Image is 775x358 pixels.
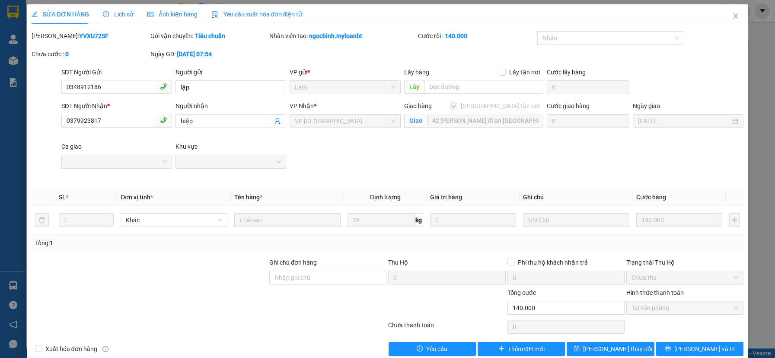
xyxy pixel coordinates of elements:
[35,213,49,227] button: delete
[61,101,172,111] div: SĐT Người Nhận
[674,344,735,354] span: [PERSON_NAME] và In
[498,345,504,352] span: plus
[636,194,666,201] span: Cước hàng
[387,320,506,336] div: Chưa thanh toán
[389,342,476,356] button: exclamation-circleYêu cầu
[32,11,38,17] span: edit
[6,45,69,65] div: 40.000
[638,116,730,126] input: Ngày giao
[61,67,172,77] div: SĐT Người Gửi
[724,4,748,29] button: Close
[211,11,303,18] span: Yêu cầu xuất hóa đơn điện tử
[177,51,212,58] b: [DATE] 07:54
[290,67,400,77] div: VP gửi
[269,259,317,266] label: Ghi chú đơn hàng
[6,45,46,54] span: CƯỚC RỒI :
[32,11,89,18] span: SỬA ĐƠN HÀNG
[633,102,660,109] label: Ngày giao
[567,342,654,356] button: save[PERSON_NAME] thay đổi
[175,142,286,151] div: Khu vực
[147,11,153,17] span: picture
[508,344,545,354] span: Thêm ĐH mới
[457,101,543,111] span: [GEOGRAPHIC_DATA] tận nơi
[121,194,153,201] span: Đơn vị tính
[547,114,629,128] input: Cước giao hàng
[547,80,629,94] input: Cước lấy hàng
[160,83,167,90] span: phone
[42,344,101,354] span: Xuất hóa đơn hàng
[424,80,544,94] input: Dọc đường
[65,51,69,58] b: 0
[32,49,149,59] div: Chưa cước :
[211,11,218,18] img: icon
[404,69,429,76] span: Lấy hàng
[404,114,427,128] span: Giao
[150,49,268,59] div: Ngày GD:
[74,28,134,40] div: 0899764034
[35,238,300,248] div: Tổng: 1
[309,32,362,39] b: ngocbinh.myloanbt
[234,194,262,201] span: Tên hàng
[418,31,535,41] div: Cước rồi :
[404,102,432,109] span: Giao hàng
[103,11,134,18] span: Lịch sử
[430,194,462,201] span: Giá trị hàng
[160,117,167,124] span: phone
[370,194,401,201] span: Định lượng
[547,102,590,109] label: Cước giao hàng
[583,344,652,354] span: [PERSON_NAME] thay đổi
[729,213,740,227] button: plus
[523,213,629,227] input: Ghi Chú
[79,32,108,39] b: YVXU72SF
[732,13,739,19] span: close
[426,344,447,354] span: Yêu cầu
[102,346,108,352] span: info-circle
[269,31,416,41] div: Nhân viên tạo:
[626,258,743,267] div: Trạng thái Thu Hộ
[61,143,82,150] label: Ca giao
[631,271,738,284] span: Chưa thu
[417,345,423,352] span: exclamation-circle
[126,214,222,227] span: Khác
[150,31,268,41] div: Gói vận chuyển:
[234,213,341,227] input: VD: Bàn, Ghế
[631,301,738,314] span: Tại văn phòng
[147,11,198,18] span: Ảnh kiện hàng
[478,342,565,356] button: plusThêm ĐH mới
[175,101,286,111] div: Người nhận
[430,213,516,227] input: 0
[514,258,591,267] span: Phí thu hộ khách nhận trả
[295,81,395,94] span: LaGi
[175,67,286,77] div: Người gửi
[269,271,386,284] input: Ghi chú đơn hàng
[636,213,722,227] input: 0
[74,7,134,18] div: Gò Vấp
[547,69,586,76] label: Cước lấy hàng
[274,118,281,125] span: user-add
[507,289,536,296] span: Tổng cước
[388,259,408,266] span: Thu Hộ
[404,80,424,94] span: Lấy
[74,18,134,28] div: Quốc Thắng
[7,8,21,17] span: Gửi:
[626,289,684,296] label: Hình thức thanh toán
[415,213,423,227] span: kg
[59,194,66,201] span: SL
[7,28,68,40] div: 0899953316
[506,67,543,77] span: Lấy tận nơi
[665,345,671,352] span: printer
[195,32,225,39] b: Tiêu chuẩn
[7,18,68,28] div: Phương
[520,189,633,206] th: Ghi chú
[656,342,743,356] button: printer[PERSON_NAME] và In
[32,31,149,41] div: [PERSON_NAME]:
[7,7,68,18] div: LaGi
[445,32,467,39] b: 140.000
[74,8,95,17] span: Nhận:
[295,115,395,128] span: VP Thủ Đức
[427,114,544,128] input: Giao tận nơi
[574,345,580,352] span: save
[290,102,314,109] span: VP Nhận
[103,11,109,17] span: clock-circle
